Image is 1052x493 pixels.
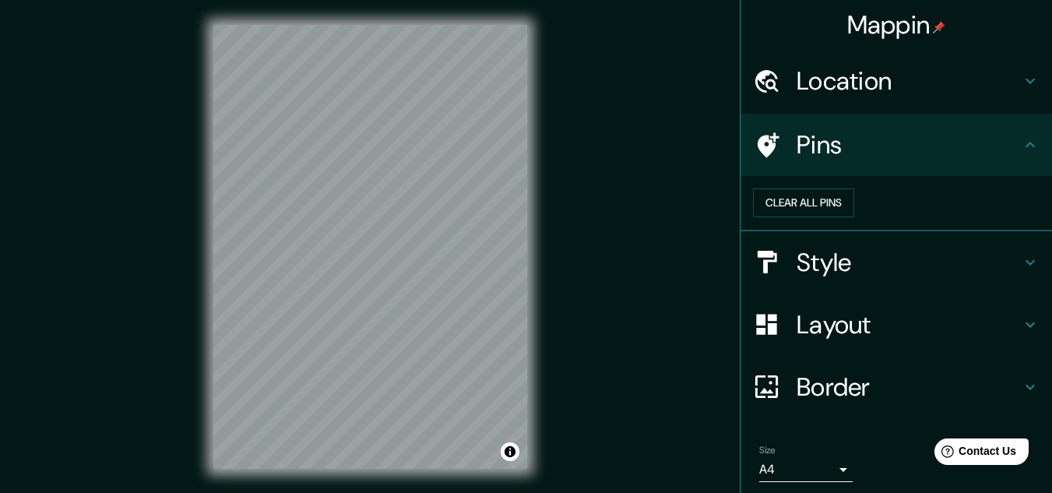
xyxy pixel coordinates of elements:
h4: Location [797,65,1021,97]
h4: Mappin [847,9,946,40]
img: pin-icon.png [933,21,945,33]
iframe: Help widget launcher [913,432,1035,476]
h4: Border [797,372,1021,403]
canvas: Map [213,25,527,469]
h4: Style [797,247,1021,278]
label: Size [759,443,776,456]
h4: Pins [797,129,1021,160]
h4: Layout [797,309,1021,340]
div: Layout [741,294,1052,356]
button: Clear all pins [753,188,854,217]
div: Pins [741,114,1052,176]
button: Toggle attribution [501,442,519,461]
div: A4 [759,457,853,482]
div: Border [741,356,1052,418]
div: Location [741,50,1052,112]
div: Style [741,231,1052,294]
